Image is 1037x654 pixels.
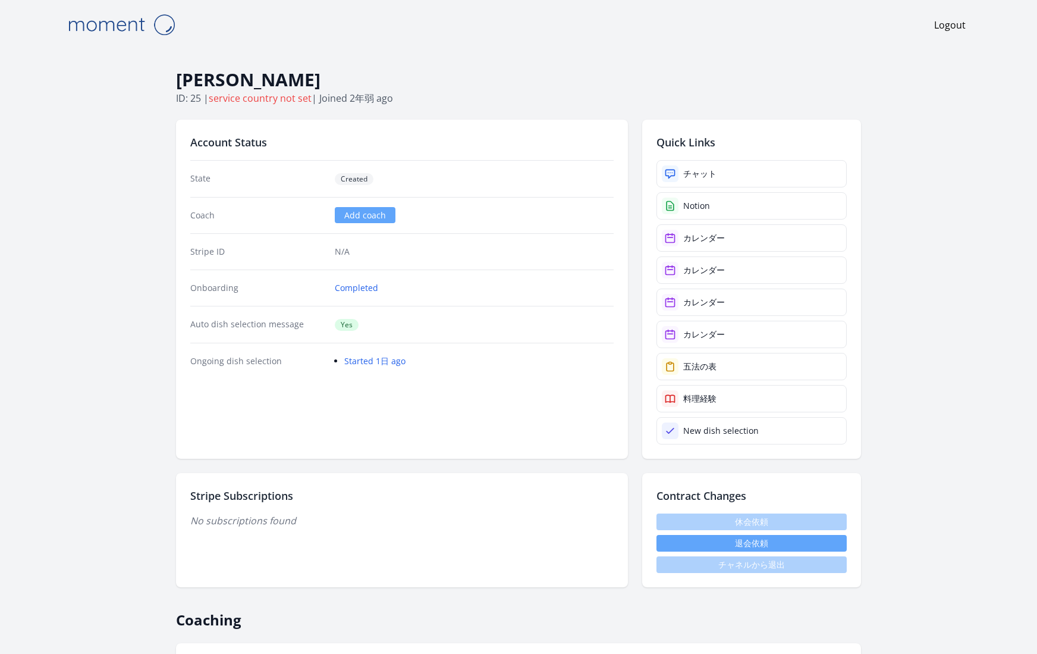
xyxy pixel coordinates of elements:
a: Started 1日 ago [344,355,406,367]
a: カレンダー [656,224,847,252]
p: No subscriptions found [190,514,614,528]
dt: Coach [190,209,325,221]
img: Moment [62,10,181,40]
div: 料理経験 [683,393,717,405]
span: Yes [335,319,359,331]
div: チャット [683,168,717,180]
h2: Contract Changes [656,487,847,504]
h2: Stripe Subscriptions [190,487,614,504]
div: カレンダー [683,296,725,308]
a: カレンダー [656,289,847,316]
a: 料理経験 [656,385,847,412]
a: 五法の表 [656,353,847,380]
div: 五法の表 [683,361,717,373]
p: ID: 25 | | Joined 2年弱 ago [176,91,861,105]
div: カレンダー [683,264,725,276]
dt: Onboarding [190,282,325,294]
a: Notion [656,192,847,220]
dt: Ongoing dish selection [190,355,325,367]
span: チャネルから退出 [656,556,847,573]
h2: Quick Links [656,134,847,151]
h2: Coaching [176,602,861,629]
a: Add coach [335,207,395,223]
dt: Stripe ID [190,246,325,258]
dt: Auto dish selection message [190,318,325,331]
div: Notion [683,200,710,212]
a: Logout [934,18,966,32]
dt: State [190,173,325,185]
p: N/A [335,246,614,258]
span: 休会依頼 [656,514,847,530]
button: 退会依頼 [656,535,847,552]
a: Completed [335,282,378,294]
div: New dish selection [683,425,759,437]
a: New dish selection [656,417,847,445]
a: チャット [656,160,847,187]
h1: [PERSON_NAME] [176,68,861,91]
a: カレンダー [656,256,847,284]
div: カレンダー [683,232,725,244]
div: カレンダー [683,328,725,340]
span: Created [335,173,373,185]
h2: Account Status [190,134,614,151]
span: service country not set [209,92,312,105]
a: カレンダー [656,321,847,348]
